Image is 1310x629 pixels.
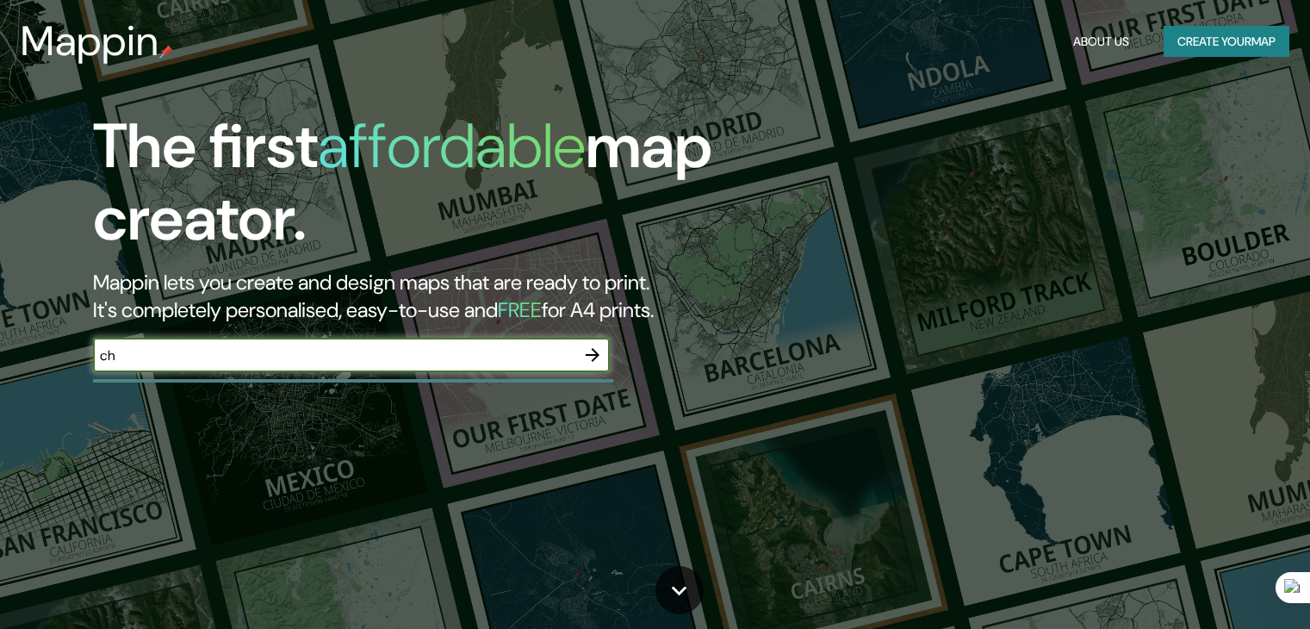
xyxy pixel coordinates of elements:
[498,296,542,323] h5: FREE
[1066,26,1136,58] button: About Us
[93,110,748,269] h1: The first map creator.
[1157,562,1291,610] iframe: Help widget launcher
[1164,26,1289,58] button: Create yourmap
[93,346,575,365] input: Choose your favourite place
[93,269,748,324] h2: Mappin lets you create and design maps that are ready to print. It's completely personalised, eas...
[159,45,173,59] img: mappin-pin
[21,17,159,65] h3: Mappin
[318,106,586,186] h1: affordable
